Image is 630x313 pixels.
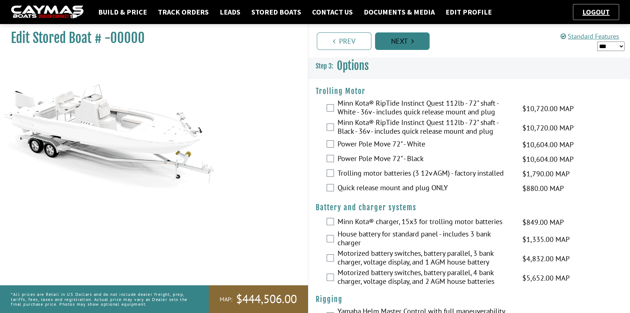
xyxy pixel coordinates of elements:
[561,32,619,40] a: Standard Features
[522,168,569,179] span: $1,790.00 MAP
[338,99,513,118] label: Minn Kota® RipTide Instinct Quest 112lb - 72" shaft - White - 36v - includes quick release mount ...
[220,296,232,303] span: MAP:
[375,32,430,50] a: Next
[316,203,623,212] h4: Battery and charger systems
[522,234,569,245] span: $1,335.00 MAP
[11,5,84,19] img: caymas-dealer-connect-2ed40d3bc7270c1d8d7ffb4b79bf05adc795679939227970def78ec6f6c03838.gif
[338,268,513,287] label: Motorized battery switches, battery parallel, 4 bank charger, voltage display, and 2 AGM house ba...
[154,7,212,17] a: Track Orders
[442,7,495,17] a: Edit Profile
[338,217,513,228] label: Minn Kota® charger, 15x3 for trolling motor batteries
[338,154,513,165] label: Power Pole Move 72" - Black
[338,118,513,137] label: Minn Kota® RipTide Instinct Quest 112lb - 72" shaft - Black - 36v - includes quick release mount ...
[338,230,513,249] label: House battery for standard panel - includes 3 bank charger
[338,169,513,179] label: Trolling motor batteries (3 12v AGM) - factory installed
[522,253,569,264] span: $4,832.00 MAP
[522,273,569,283] span: $5,652.00 MAP
[216,7,244,17] a: Leads
[522,154,573,165] span: $10,604.00 MAP
[338,183,513,194] label: Quick release mount and plug ONLY
[308,7,356,17] a: Contact Us
[11,30,290,46] h1: Edit Stored Boat # -00000
[522,217,563,228] span: $849.00 MAP
[316,87,623,96] h4: Trolling Motor
[522,122,573,133] span: $10,720.00 MAP
[338,140,513,150] label: Power Pole Move 72" - White
[308,52,630,79] h3: Options
[338,249,513,268] label: Motorized battery switches, battery parallel, 3 bank charger, voltage display, and 1 AGM house ba...
[236,292,297,307] span: $444,506.00
[209,285,308,313] a: MAP:$444,506.00
[522,103,573,114] span: $10,720.00 MAP
[95,7,151,17] a: Build & Price
[579,7,613,16] a: Logout
[317,32,371,50] a: Prev
[248,7,305,17] a: Stored Boats
[522,139,573,150] span: $10,604.00 MAP
[360,7,438,17] a: Documents & Media
[315,31,630,50] ul: Pagination
[522,183,563,194] span: $880.00 MAP
[11,288,192,310] p: *All prices are Retail in US Dollars and do not include dealer freight, prep, tariffs, fees, taxe...
[316,295,623,304] h4: Rigging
